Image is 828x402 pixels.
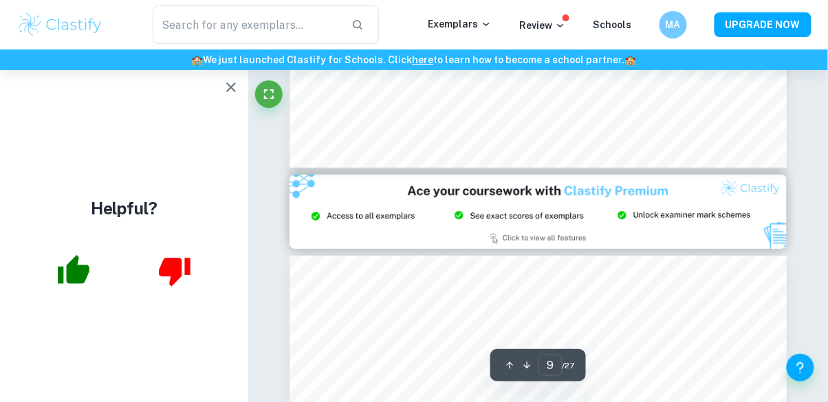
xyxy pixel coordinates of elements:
[593,19,632,30] a: Schools
[153,5,341,44] input: Search for any exemplars...
[715,12,811,37] button: UPGRADE NOW
[666,17,682,32] h6: MA
[428,16,492,32] p: Exemplars
[192,54,204,65] span: 🏫
[563,359,575,372] span: / 27
[3,52,825,67] h6: We just launched Clastify for Schools. Click to learn how to become a school partner.
[625,54,637,65] span: 🏫
[413,54,434,65] a: here
[787,354,814,381] button: Help and Feedback
[290,175,786,249] img: Ad
[255,80,283,108] button: Fullscreen
[91,196,158,221] h4: Helpful?
[660,11,687,38] button: MA
[519,18,566,33] p: Review
[17,11,104,38] img: Clastify logo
